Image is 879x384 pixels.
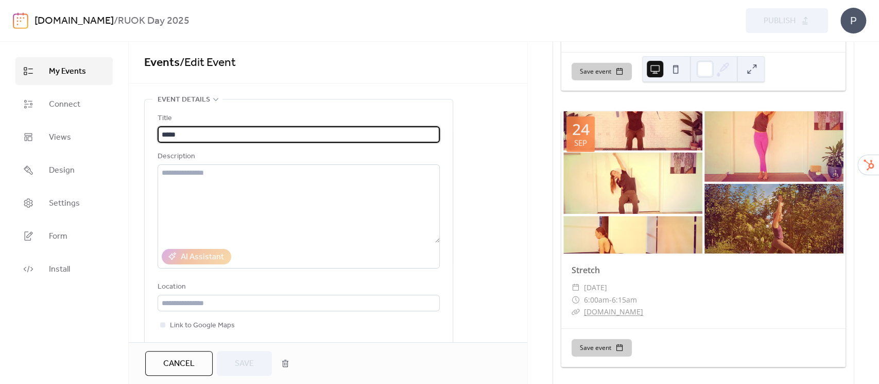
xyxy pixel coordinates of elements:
[572,122,590,137] div: 24
[180,52,236,74] span: / Edit Event
[114,11,118,31] b: /
[15,57,113,85] a: My Events
[170,320,235,332] span: Link to Google Maps
[145,351,213,376] button: Cancel
[158,281,438,293] div: Location
[612,294,637,306] span: 6:15am
[15,90,113,118] a: Connect
[158,151,438,163] div: Description
[49,98,80,111] span: Connect
[572,306,580,318] div: ​
[609,294,612,306] span: -
[158,112,438,125] div: Title
[49,230,67,243] span: Form
[572,264,600,276] a: Stretch
[15,189,113,217] a: Settings
[584,307,643,316] a: [DOMAIN_NAME]
[49,263,70,276] span: Install
[584,294,609,306] span: 6:00am
[49,65,86,78] span: My Events
[572,339,632,357] button: Save event
[15,222,113,250] a: Form
[13,12,28,29] img: logo
[49,131,71,144] span: Views
[574,139,587,147] div: Sep
[572,63,632,80] button: Save event
[144,52,180,74] a: Events
[15,156,113,184] a: Design
[163,358,195,370] span: Cancel
[15,255,113,283] a: Install
[840,8,866,34] div: P
[584,281,607,294] span: [DATE]
[15,123,113,151] a: Views
[572,294,580,306] div: ​
[35,11,114,31] a: [DOMAIN_NAME]
[572,281,580,294] div: ​
[118,11,189,31] b: RUOK Day 2025
[49,164,75,177] span: Design
[49,197,80,210] span: Settings
[158,94,210,106] span: Event details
